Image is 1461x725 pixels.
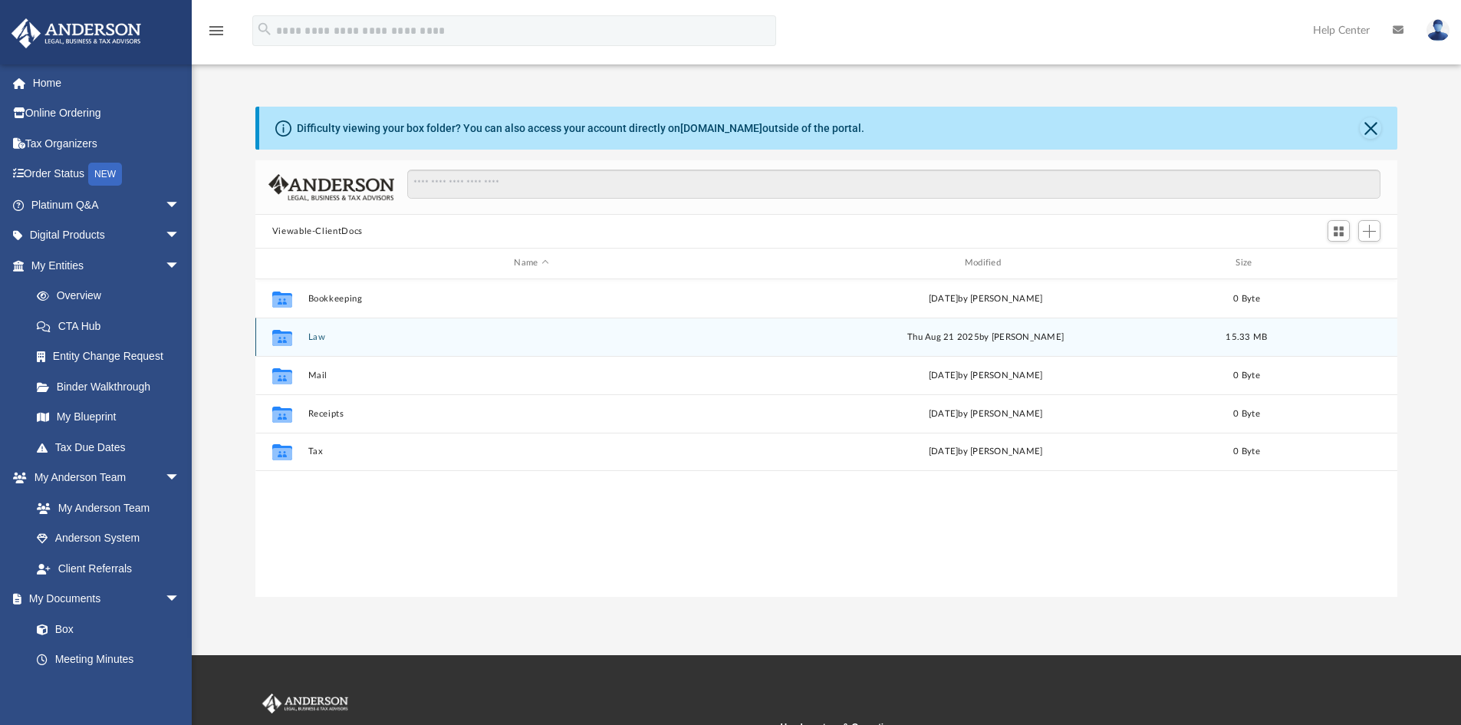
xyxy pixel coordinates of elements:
div: NEW [88,163,122,186]
a: menu [207,29,225,40]
button: Close [1360,117,1381,139]
div: [DATE] by [PERSON_NAME] [762,368,1209,382]
i: search [256,21,273,38]
div: [DATE] by [PERSON_NAME] [762,407,1209,420]
span: 15.33 MB [1226,332,1267,341]
a: Tax Organizers [11,128,203,159]
span: arrow_drop_down [165,463,196,494]
a: Client Referrals [21,553,196,584]
div: Modified [762,256,1209,270]
button: Add [1358,220,1381,242]
div: grid [255,279,1398,597]
button: Bookkeeping [308,294,755,304]
button: Receipts [308,409,755,419]
a: My Entitiesarrow_drop_down [11,250,203,281]
div: id [1284,256,1391,270]
a: Entity Change Request [21,341,203,372]
a: Digital Productsarrow_drop_down [11,220,203,251]
a: My Anderson Teamarrow_drop_down [11,463,196,493]
img: Anderson Advisors Platinum Portal [7,18,146,48]
div: Name [307,256,755,270]
a: My Documentsarrow_drop_down [11,584,196,615]
a: Order StatusNEW [11,159,203,190]
span: arrow_drop_down [165,189,196,221]
a: Overview [21,281,203,311]
span: arrow_drop_down [165,250,196,282]
div: Difficulty viewing your box folder? You can also access your account directly on outside of the p... [297,120,864,137]
span: arrow_drop_down [165,220,196,252]
a: [DOMAIN_NAME] [680,122,762,134]
input: Search files and folders [407,170,1380,199]
button: Switch to Grid View [1328,220,1351,242]
a: Online Ordering [11,98,203,129]
button: Mail [308,371,755,381]
a: Binder Walkthrough [21,371,203,402]
a: Home [11,68,203,98]
a: Anderson System [21,523,196,554]
span: 0 Byte [1233,294,1260,302]
div: Thu Aug 21 2025 by [PERSON_NAME] [762,330,1209,344]
div: Size [1216,256,1277,270]
button: Tax [308,447,755,456]
span: 0 Byte [1233,409,1260,417]
div: [DATE] by [PERSON_NAME] [762,292,1209,305]
a: Box [21,614,188,644]
div: [DATE] by [PERSON_NAME] [762,445,1209,459]
span: 0 Byte [1233,371,1260,379]
a: Tax Due Dates [21,432,203,463]
img: Anderson Advisors Platinum Portal [259,694,351,713]
button: Law [308,332,755,342]
img: User Pic [1426,19,1449,41]
a: My Blueprint [21,402,196,433]
span: 0 Byte [1233,447,1260,456]
span: arrow_drop_down [165,584,196,615]
a: My Anderson Team [21,493,188,523]
a: CTA Hub [21,311,203,341]
div: id [262,256,301,270]
i: menu [207,21,225,40]
button: Viewable-ClientDocs [272,225,363,239]
a: Platinum Q&Aarrow_drop_down [11,189,203,220]
a: Meeting Minutes [21,644,196,675]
